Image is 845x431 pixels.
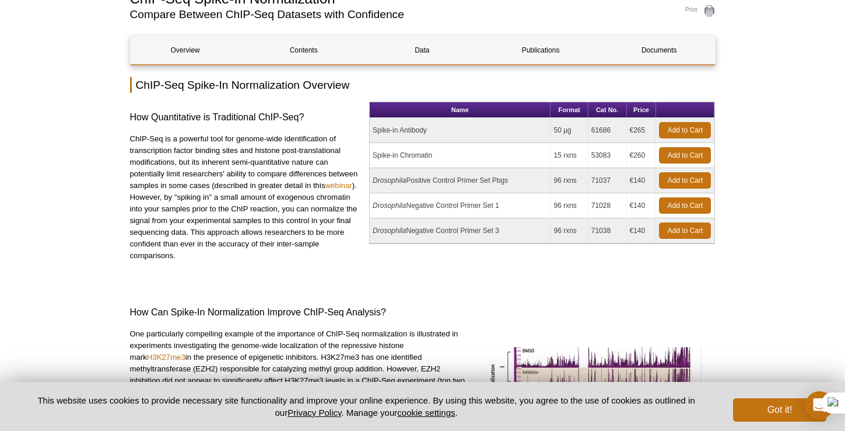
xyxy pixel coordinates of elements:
th: Format [551,102,588,118]
a: Add to Cart [659,223,711,239]
a: Overview [131,36,240,64]
h3: How Quantitative is Traditional ChIP-Seq? [130,110,361,124]
a: Data [367,36,477,64]
td: 96 rxns [551,218,588,244]
td: €140 [627,168,657,193]
td: Spike-in Antibody [370,118,551,143]
td: 96 rxns [551,193,588,218]
th: Name [370,102,551,118]
a: Add to Cart [659,172,711,189]
th: Cat No. [588,102,627,118]
h2: Compare Between ChIP-Seq Datasets with Confidence [130,9,660,20]
td: Spike-in Chromatin [370,143,551,168]
i: Drosophila [373,176,406,185]
td: 53083 [588,143,627,168]
button: Got it! [733,398,826,422]
a: webinar [325,181,352,190]
td: 71038 [588,218,627,244]
div: Open Intercom Messenger [805,391,833,419]
h3: How Can Spike-In Normalization Improve ChIP-Seq Analysis? [130,305,716,319]
a: Add to Cart [659,147,711,164]
a: Contents [249,36,359,64]
a: Print [672,5,716,18]
a: Privacy Policy [287,408,341,418]
td: 15 rxns [551,143,588,168]
td: €140 [627,218,657,244]
td: €140 [627,193,657,218]
a: Add to Cart [659,122,711,138]
p: This website uses cookies to provide necessary site functionality and improve your online experie... [19,394,714,419]
td: €260 [627,143,657,168]
h2: ChIP-Seq Spike-In Normalization Overview [130,77,716,93]
i: Drosophila [373,201,406,210]
th: Price [627,102,657,118]
a: Add to Cart [659,197,711,214]
td: Negative Control Primer Set 3 [370,218,551,244]
a: Documents [604,36,714,64]
td: 71037 [588,168,627,193]
p: ChIP-Seq is a powerful tool for genome-wide identification of transcription factor binding sites ... [130,133,361,262]
td: 50 µg [551,118,588,143]
td: 61686 [588,118,627,143]
td: Negative Control Primer Set 1 [370,193,551,218]
td: 71028 [588,193,627,218]
a: Publications [486,36,595,64]
p: One particularly compelling example of the importance of ChIP-Seq normalization is illustrated in... [130,328,467,398]
td: 96 rxns [551,168,588,193]
i: Drosophila [373,227,406,235]
button: cookie settings [397,408,455,418]
td: €265 [627,118,657,143]
a: H3K27me3 [147,353,185,362]
td: Positive Control Primer Set Pbgs [370,168,551,193]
